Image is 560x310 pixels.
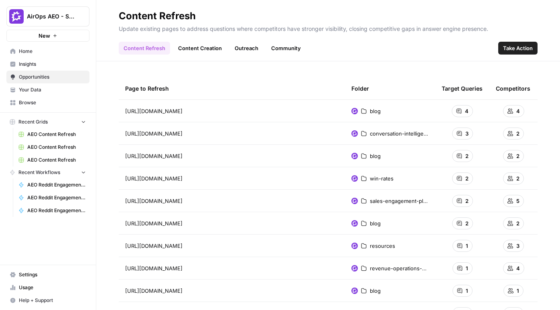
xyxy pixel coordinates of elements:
img: w6cjb6u2gvpdnjw72qw8i2q5f3eb [351,108,358,114]
span: 2 [516,174,519,182]
span: revenue-operations-software [370,264,429,272]
img: w6cjb6u2gvpdnjw72qw8i2q5f3eb [351,288,358,294]
button: Help + Support [6,294,89,307]
span: Your Data [19,86,86,93]
div: Folder [351,77,369,99]
span: Settings [19,271,86,278]
span: 2 [516,130,519,138]
span: blog [370,107,381,115]
span: blog [370,152,381,160]
span: 1 [466,242,468,250]
span: 1 [466,264,468,272]
span: 2 [516,152,519,160]
span: AirOps AEO - Single Brand (Gong) [27,12,75,20]
span: AEO Content Refresh [27,144,86,151]
span: Browse [19,99,86,106]
span: 3 [516,242,519,250]
span: conversation-intelligence [370,130,429,138]
button: New [6,30,89,42]
img: w6cjb6u2gvpdnjw72qw8i2q5f3eb [351,220,358,227]
span: [URL][DOMAIN_NAME] [125,242,183,250]
a: AEO Content Refresh [15,154,89,166]
span: Help + Support [19,297,86,304]
span: 4 [516,107,520,115]
span: [URL][DOMAIN_NAME] [125,174,183,182]
span: AEO Content Refresh [27,131,86,138]
a: Browse [6,96,89,109]
button: Recent Workflows [6,166,89,178]
a: Usage [6,281,89,294]
img: w6cjb6u2gvpdnjw72qw8i2q5f3eb [351,175,358,182]
span: 1 [517,287,519,295]
a: Opportunities [6,71,89,83]
span: blog [370,287,381,295]
a: Your Data [6,83,89,96]
span: AEO Reddit Engagement - Fork [27,207,86,214]
img: w6cjb6u2gvpdnjw72qw8i2q5f3eb [351,130,358,137]
span: 1 [466,287,468,295]
img: AirOps AEO - Single Brand (Gong) Logo [9,9,24,24]
div: Page to Refresh [125,77,339,99]
span: [URL][DOMAIN_NAME] [125,152,183,160]
div: Target Queries [442,77,483,99]
span: 2 [465,152,469,160]
span: win-rates [370,174,394,182]
div: Competitors [496,77,530,99]
span: Recent Grids [18,118,48,126]
span: 5 [516,197,519,205]
a: Content Creation [173,42,227,55]
span: Home [19,48,86,55]
span: Take Action [503,44,533,52]
a: Home [6,45,89,58]
img: w6cjb6u2gvpdnjw72qw8i2q5f3eb [351,153,358,159]
span: sales-engagement-platform [370,197,429,205]
span: [URL][DOMAIN_NAME] [125,264,183,272]
span: 4 [516,264,520,272]
span: 2 [516,219,519,227]
span: Insights [19,61,86,68]
span: [URL][DOMAIN_NAME] [125,107,183,115]
span: [URL][DOMAIN_NAME] [125,130,183,138]
a: AEO Content Refresh [15,128,89,141]
a: AEO Content Refresh [15,141,89,154]
span: 2 [465,174,469,182]
span: 4 [465,107,469,115]
span: 3 [465,130,469,138]
span: Opportunities [19,73,86,81]
a: AEO Reddit Engagement - Fork [15,178,89,191]
span: Usage [19,284,86,291]
span: AEO Reddit Engagement - Fork [27,181,86,188]
button: Workspace: AirOps AEO - Single Brand (Gong) [6,6,89,26]
button: Recent Grids [6,116,89,128]
span: New [39,32,50,40]
img: w6cjb6u2gvpdnjw72qw8i2q5f3eb [351,243,358,249]
span: [URL][DOMAIN_NAME] [125,197,183,205]
img: w6cjb6u2gvpdnjw72qw8i2q5f3eb [351,198,358,204]
div: Content Refresh [119,10,196,22]
a: Insights [6,58,89,71]
span: AEO Reddit Engagement - Fork [27,194,86,201]
span: [URL][DOMAIN_NAME] [125,219,183,227]
span: 2 [465,219,469,227]
a: AEO Reddit Engagement - Fork [15,204,89,217]
a: Content Refresh [119,42,170,55]
span: resources [370,242,395,250]
span: 2 [465,197,469,205]
span: [URL][DOMAIN_NAME] [125,287,183,295]
a: Settings [6,268,89,281]
a: AEO Reddit Engagement - Fork [15,191,89,204]
a: Community [266,42,306,55]
span: AEO Content Refresh [27,156,86,164]
span: Recent Workflows [18,169,60,176]
a: Outreach [230,42,263,55]
span: blog [370,219,381,227]
p: Update existing pages to address questions where competitors have stronger visibility, closing co... [119,22,538,33]
img: w6cjb6u2gvpdnjw72qw8i2q5f3eb [351,265,358,272]
button: Take Action [498,42,538,55]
